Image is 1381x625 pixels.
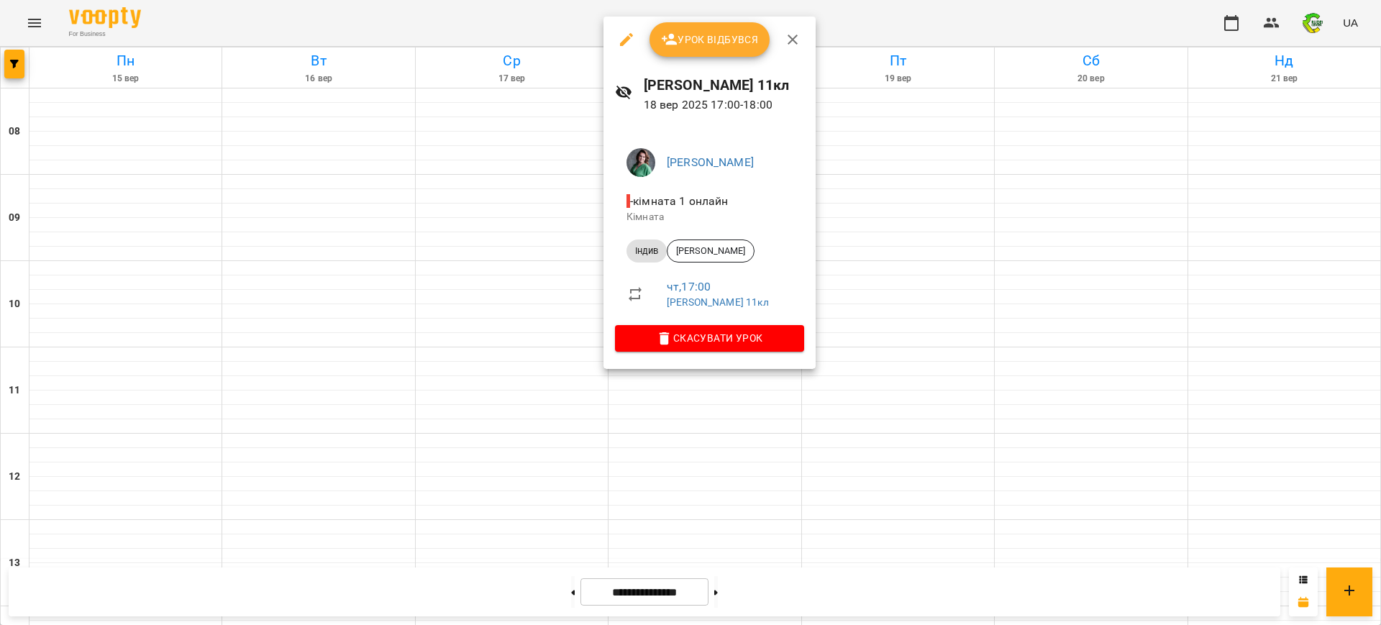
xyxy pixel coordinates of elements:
[667,245,754,257] span: [PERSON_NAME]
[650,22,770,57] button: Урок відбувся
[615,325,804,351] button: Скасувати Урок
[667,296,769,308] a: [PERSON_NAME] 11кл
[626,210,793,224] p: Кімната
[626,329,793,347] span: Скасувати Урок
[667,239,755,263] div: [PERSON_NAME]
[667,155,754,169] a: [PERSON_NAME]
[626,245,667,257] span: Індив
[667,280,711,293] a: чт , 17:00
[626,148,655,177] img: 1ab2756152308257a2fcfda286a8beec.jpeg
[626,194,731,208] span: - кімната 1 онлайн
[644,96,804,114] p: 18 вер 2025 17:00 - 18:00
[644,74,804,96] h6: [PERSON_NAME] 11кл
[661,31,759,48] span: Урок відбувся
